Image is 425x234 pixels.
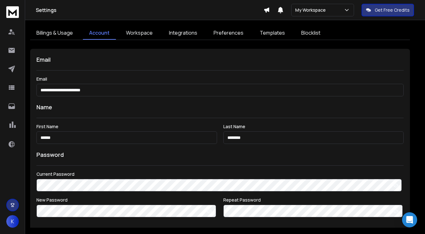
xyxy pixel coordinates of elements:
[375,7,410,13] p: Get Free Credits
[223,124,404,129] label: Last Name
[163,26,204,40] a: Integrations
[295,26,327,40] a: Blocklist
[36,55,404,64] h1: Email
[36,124,217,129] label: First Name
[6,215,19,228] button: K
[207,26,250,40] a: Preferences
[30,26,79,40] a: Billings & Usage
[6,6,19,18] img: logo
[120,26,159,40] a: Workspace
[402,212,417,227] div: Open Intercom Messenger
[36,103,404,111] h1: Name
[36,6,264,14] h1: Settings
[362,4,414,16] button: Get Free Credits
[295,7,328,13] p: My Workspace
[36,77,404,81] label: Email
[36,198,217,202] label: New Password
[36,172,404,176] label: Current Password
[253,26,291,40] a: Templates
[223,198,404,202] label: Repeat Password
[83,26,116,40] a: Account
[36,150,64,159] h1: Password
